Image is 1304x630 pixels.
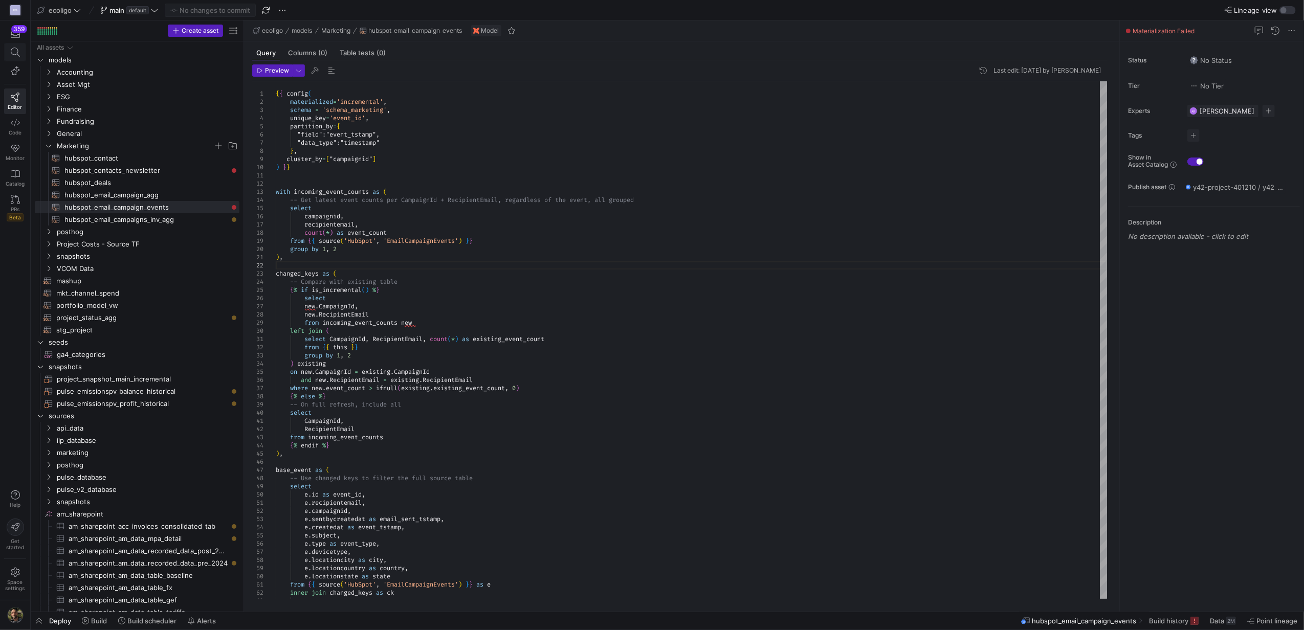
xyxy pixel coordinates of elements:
[290,237,304,245] span: from
[383,237,458,245] span: 'EmailCampaignEvents'
[69,557,228,569] span: am_sharepoint_am_data_recorded_data_pre_2024​​​​​​​​​
[56,324,228,336] span: stg_project​​​​​​​​​​
[312,286,362,294] span: is_incremental
[1190,56,1198,64] img: No status
[1128,232,1300,240] p: No description available - click to edit
[252,98,263,106] div: 2
[286,89,308,98] span: config
[252,319,263,327] div: 29
[57,349,228,361] span: ga4_categories​​​​​​
[290,204,312,212] span: select
[35,140,239,152] div: Press SPACE to select this row.
[64,177,228,189] span: hubspot_deals​​​​​​​​​​
[481,27,499,34] span: Model
[279,253,283,261] span: ,
[64,201,228,213] span: hubspot_email_campaign_events​​​​​​​​​​
[1200,107,1254,115] span: [PERSON_NAME]
[294,147,297,155] span: ,
[466,237,469,245] span: }
[347,229,387,237] span: event_count
[252,122,263,130] div: 5
[315,302,319,310] span: .
[265,67,289,74] span: Preview
[297,139,337,147] span: "data_type"
[57,79,238,91] span: Asset Mgt
[322,106,387,114] span: 'schema_marketing'
[1128,57,1179,64] span: Status
[168,25,223,37] button: Create asset
[57,373,228,385] span: project_snapshot_main_incremental​​​​​​​
[290,25,315,37] button: models
[276,89,279,98] span: {
[252,220,263,229] div: 17
[35,324,239,336] div: Press SPACE to select this row.
[318,50,327,56] span: (0)
[69,606,228,618] span: am_sharepoint_am_data_table_tariffs​​​​​​​​​
[1128,82,1179,89] span: Tier
[4,114,26,140] a: Code
[35,4,83,17] button: ecoligo
[252,171,263,179] div: 11
[64,189,228,201] span: hubspot_email_campaign_agg​​​​​​​​​​
[35,385,239,397] a: pulse_emissionspv_balance_historical​​​​​​​
[252,278,263,286] div: 24
[57,128,238,140] span: General
[326,155,329,163] span: [
[387,106,390,114] span: ,
[329,229,333,237] span: )
[252,114,263,122] div: 4
[1149,617,1188,625] span: Build history
[252,163,263,171] div: 10
[35,152,239,164] div: Press SPACE to select this row.
[340,237,344,245] span: (
[372,155,376,163] span: ]
[250,25,285,37] button: ecoligo
[109,6,124,14] span: main
[56,300,228,311] span: portfolio_model_vw​​​​​​​​​​
[304,220,355,229] span: recipientemail
[6,579,25,591] span: Space settings
[57,386,228,397] span: pulse_emissionspv_balance_historical​​​​​​​
[35,520,239,532] a: am_sharepoint_acc_invoices_consolidated_tab​​​​​​​​​
[469,196,634,204] span: entEmail, regardless of the event, all grouped
[4,486,26,512] button: Help
[1128,132,1179,139] span: Tags
[10,5,20,15] div: EG
[304,212,340,220] span: campaignid
[1243,612,1302,629] button: Point lineage
[57,422,238,434] span: api_data
[69,570,228,581] span: am_sharepoint_am_data_table_baseline​​​​​​​​​
[1234,6,1277,14] span: Lineage view
[56,312,228,324] span: project_status_agg​​​​​​​​​​
[35,54,239,66] div: Press SPACE to select this row.
[252,294,263,302] div: 26
[312,237,315,245] span: {
[64,214,228,226] span: hubspot_email_campaigns_inv_agg​​​​​​​​​​
[69,545,228,557] span: am_sharepoint_am_data_recorded_data_post_2024​​​​​​​​​
[355,220,358,229] span: ,
[35,213,239,226] div: Press SPACE to select this row.
[35,311,239,324] a: project_status_agg​​​​​​​​​​
[252,212,263,220] div: 16
[35,594,239,606] a: am_sharepoint_am_data_table_gef​​​​​​​​​
[252,253,263,261] div: 21
[252,155,263,163] div: 9
[1128,219,1300,226] p: Description
[69,521,228,532] span: am_sharepoint_acc_invoices_consolidated_tab​​​​​​​​​
[322,229,326,237] span: (
[7,607,24,623] img: https://storage.googleapis.com/y42-prod-data-exchange/images/7e7RzXvUWcEhWhf8BYUbRCghczaQk4zBh2Nv...
[383,188,387,196] span: (
[35,299,239,311] div: Press SPACE to select this row.
[276,253,279,261] span: )
[337,98,383,106] span: 'incremental'
[4,514,26,554] button: Getstarted
[276,269,319,278] span: changed_keys
[8,104,23,110] span: Editor
[35,189,239,201] a: hubspot_email_campaign_agg​​​​​​​​​​
[35,508,239,520] a: am_sharepoint​​​​​​​​
[182,27,218,34] span: Create asset
[49,54,238,66] span: models
[283,163,286,171] span: }
[35,581,239,594] a: am_sharepoint_am_data_table_fx​​​​​​​​​
[1187,79,1226,93] button: No tierNo Tier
